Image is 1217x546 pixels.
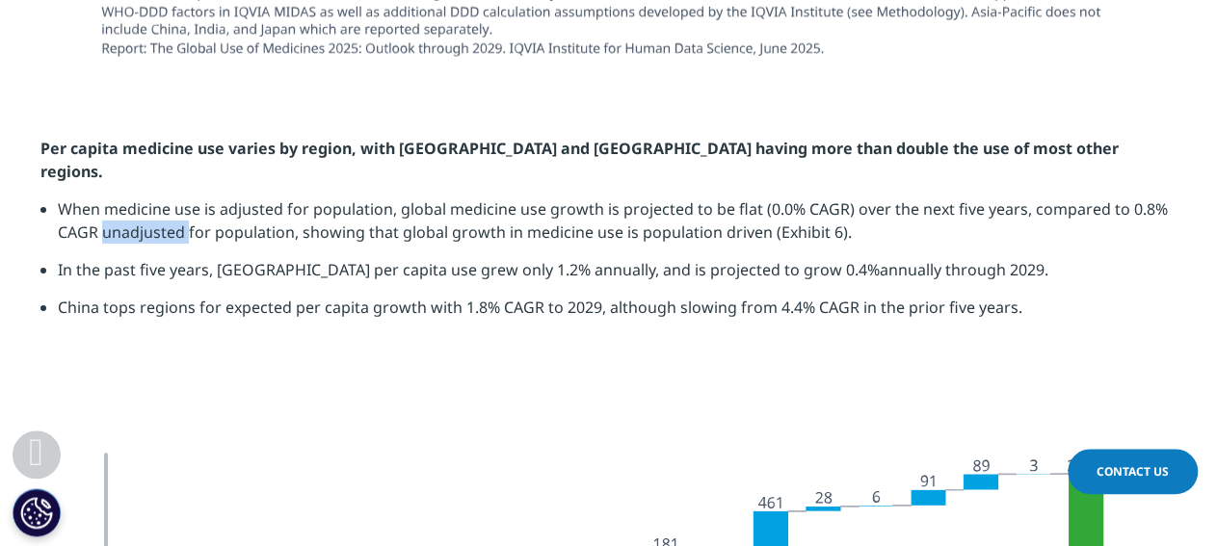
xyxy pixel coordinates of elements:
[58,296,1177,333] li: China tops regions for expected per capita growth with 1.8% CAGR to 2029, although slowing from 4...
[40,138,1119,182] strong: Per capita medicine use varies by region, with [GEOGRAPHIC_DATA] and [GEOGRAPHIC_DATA] having mor...
[1097,463,1169,480] span: Contact Us
[58,197,1177,258] li: When medicine use is adjusted for population, global medicine use growth is projected to be flat ...
[58,258,1177,296] li: In the past five years, [GEOGRAPHIC_DATA] per capita use grew only 1.2% annually, and is projecte...
[1068,449,1198,494] a: Contact Us
[13,488,61,536] button: Cookie Settings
